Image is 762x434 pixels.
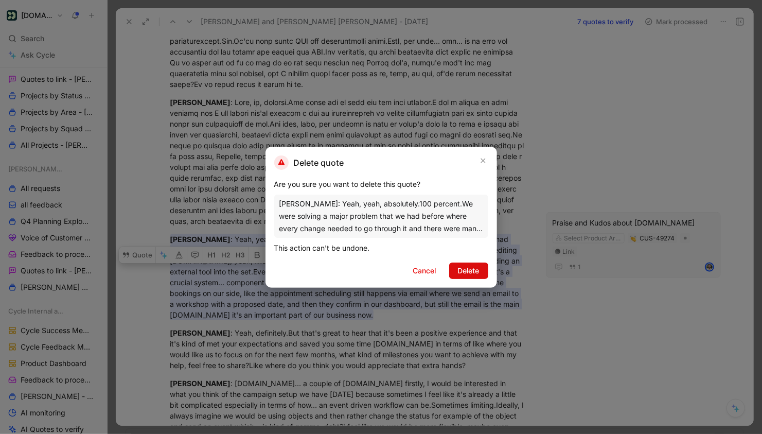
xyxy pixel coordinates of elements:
span: Cancel [413,265,436,277]
span: Delete [458,265,480,277]
h2: Delete quote [274,155,344,170]
button: Cancel [404,263,445,279]
button: Delete [449,263,488,279]
div: Are you sure you want to delete this quote? This action can't be undone. [274,178,488,254]
div: [PERSON_NAME]: Yeah, yeah, absolutely.100 percent.We were solving a major problem that we had bef... [279,198,483,235]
